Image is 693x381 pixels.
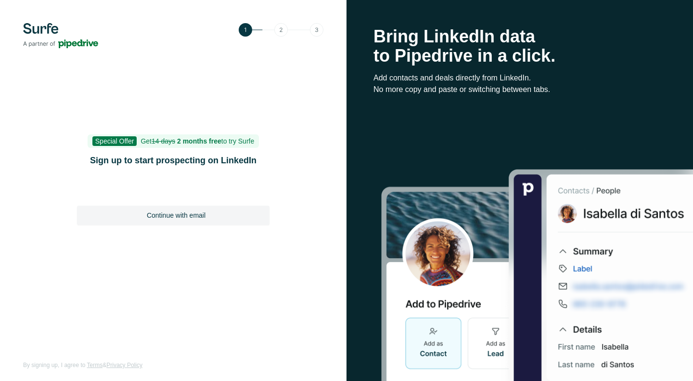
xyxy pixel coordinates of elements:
[103,362,106,368] span: &
[72,180,274,201] iframe: Sign in with Google Button
[106,362,142,368] a: Privacy Policy
[373,72,666,84] p: Add contacts and deals directly from LinkedIn.
[23,362,85,368] span: By signing up, I agree to
[373,27,666,66] h1: Bring LinkedIn data to Pipedrive in a click.
[152,137,175,145] s: 14 days
[373,84,666,95] p: No more copy and paste or switching between tabs.
[239,23,323,37] img: Step 1
[177,137,221,145] b: 2 months free
[92,136,137,146] span: Special Offer
[141,137,254,145] span: Get to try Surfe
[23,23,98,48] img: Surfe's logo
[87,362,103,368] a: Terms
[381,169,693,381] img: Surfe Stock Photo - Selling good vibes
[147,210,205,220] span: Continue with email
[77,154,269,167] h1: Sign up to start prospecting on LinkedIn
